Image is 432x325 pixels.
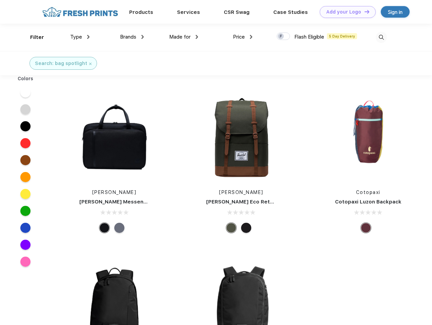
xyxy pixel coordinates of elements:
a: [PERSON_NAME] Messenger [79,199,153,205]
div: Sign in [388,8,402,16]
div: Black [241,223,251,233]
img: func=resize&h=266 [69,92,159,182]
a: [PERSON_NAME] Eco Retreat 15" Computer Backpack [206,199,345,205]
span: Price [233,34,245,40]
div: Add your Logo [326,9,361,15]
div: Filter [30,34,44,41]
span: Flash Eligible [294,34,324,40]
a: Cotopaxi Luzon Backpack [335,199,401,205]
div: Raven Crosshatch [114,223,124,233]
img: DT [365,10,369,14]
img: desktop_search.svg [376,32,387,43]
span: Brands [120,34,136,40]
img: filter_cancel.svg [89,63,92,65]
a: [PERSON_NAME] [219,190,263,195]
div: Surprise [361,223,371,233]
div: Colors [13,75,39,82]
span: Made for [169,34,191,40]
a: Products [129,9,153,15]
a: Sign in [381,6,410,18]
a: [PERSON_NAME] [92,190,137,195]
span: 5 Day Delivery [327,33,357,39]
div: Search: bag spotlight [35,60,87,67]
img: func=resize&h=266 [196,92,286,182]
a: Cotopaxi [356,190,380,195]
div: Black [99,223,110,233]
img: dropdown.png [87,35,90,39]
img: dropdown.png [196,35,198,39]
img: dropdown.png [250,35,252,39]
img: func=resize&h=266 [323,92,413,182]
img: dropdown.png [141,35,144,39]
span: Type [70,34,82,40]
img: fo%20logo%202.webp [40,6,120,18]
div: Forest [226,223,236,233]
